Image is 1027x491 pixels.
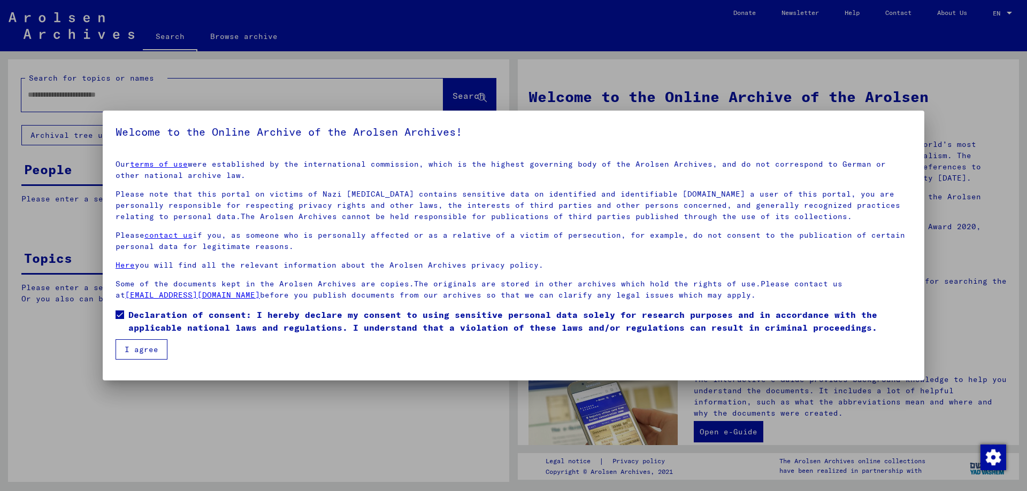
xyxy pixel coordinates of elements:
a: terms of use [130,159,188,169]
a: [EMAIL_ADDRESS][DOMAIN_NAME] [125,290,260,300]
a: Here [116,260,135,270]
p: you will find all the relevant information about the Arolsen Archives privacy policy. [116,260,911,271]
p: Please if you, as someone who is personally affected or as a relative of a victim of persecution,... [116,230,911,252]
h5: Welcome to the Online Archive of the Arolsen Archives! [116,123,911,141]
p: Some of the documents kept in the Arolsen Archives are copies.The originals are stored in other a... [116,278,911,301]
p: Please note that this portal on victims of Nazi [MEDICAL_DATA] contains sensitive data on identif... [116,189,911,222]
p: Our were established by the international commission, which is the highest governing body of the ... [116,159,911,181]
span: Declaration of consent: I hereby declare my consent to using sensitive personal data solely for r... [128,308,911,334]
a: contact us [144,230,193,240]
img: Change consent [980,445,1006,470]
button: I agree [116,339,167,360]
